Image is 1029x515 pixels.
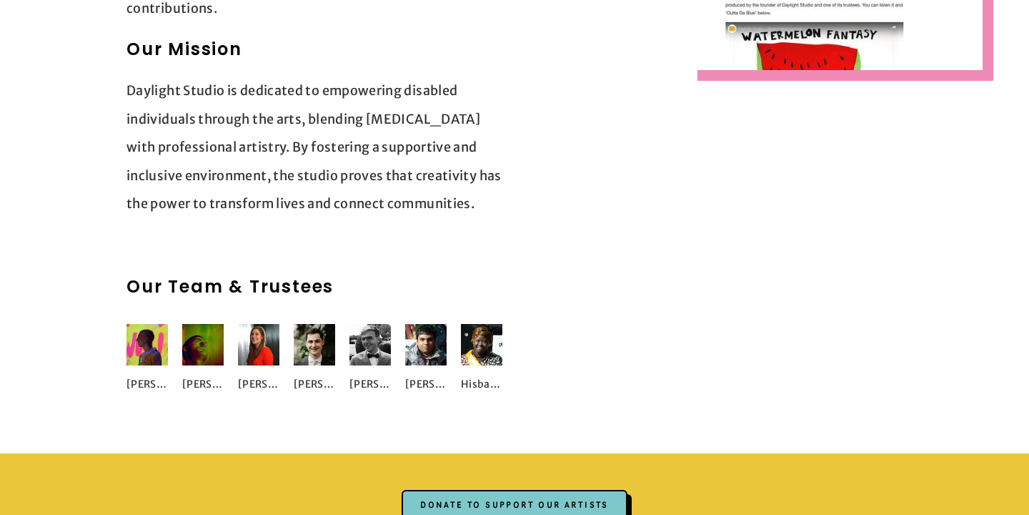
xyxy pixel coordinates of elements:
[126,36,502,62] h2: Our Mission
[126,274,502,300] h2: Our Team & Trustees
[405,324,447,366] img: Tharek Ali
[294,371,335,399] div: [PERSON_NAME]
[126,324,168,366] img: Jack Daley
[405,371,447,399] div: [PERSON_NAME]
[349,371,391,399] div: [PERSON_NAME]
[182,371,224,399] div: [PERSON_NAME]
[238,324,279,366] img: Natasha Kosoglov
[461,324,502,366] img: Hisba Brimah
[126,371,168,399] div: [PERSON_NAME]
[182,324,224,366] img: Oliver Price
[461,371,502,399] div: Hisba Brimah
[238,371,279,399] div: [PERSON_NAME]
[294,324,335,366] img: Robert Andrews
[349,324,391,366] img: Oliver McGough
[126,77,502,218] p: Daylight Studio is dedicated to empowering disabled individuals through the arts, blending [MEDIC...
